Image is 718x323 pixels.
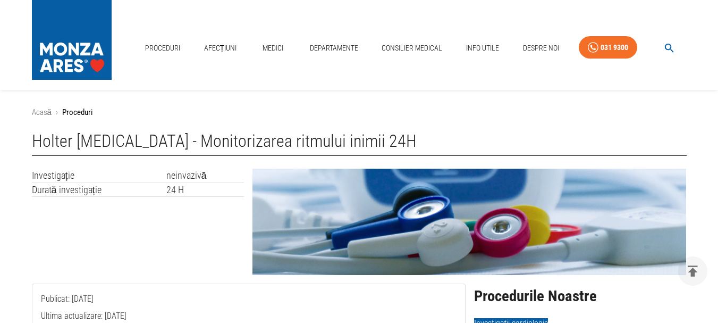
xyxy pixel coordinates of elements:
[32,106,687,119] nav: breadcrumb
[252,169,686,275] img: Holter EKG | MONZA ARES
[579,36,637,59] a: 031 9300
[62,106,92,119] p: Proceduri
[377,37,446,59] a: Consilier Medical
[200,37,241,59] a: Afecțiuni
[166,169,244,183] td: neinvazivă
[32,131,687,156] h1: Holter [MEDICAL_DATA] - Monitorizarea ritmului inimii 24H
[678,256,707,286] button: delete
[166,183,244,197] td: 24 H
[462,37,503,59] a: Info Utile
[306,37,362,59] a: Departamente
[32,169,166,183] td: Investigație
[519,37,563,59] a: Despre Noi
[32,183,166,197] td: Durată investigație
[474,288,687,305] h2: Procedurile Noastre
[32,107,52,117] a: Acasă
[56,106,58,119] li: ›
[601,41,628,54] div: 031 9300
[256,37,290,59] a: Medici
[141,37,184,59] a: Proceduri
